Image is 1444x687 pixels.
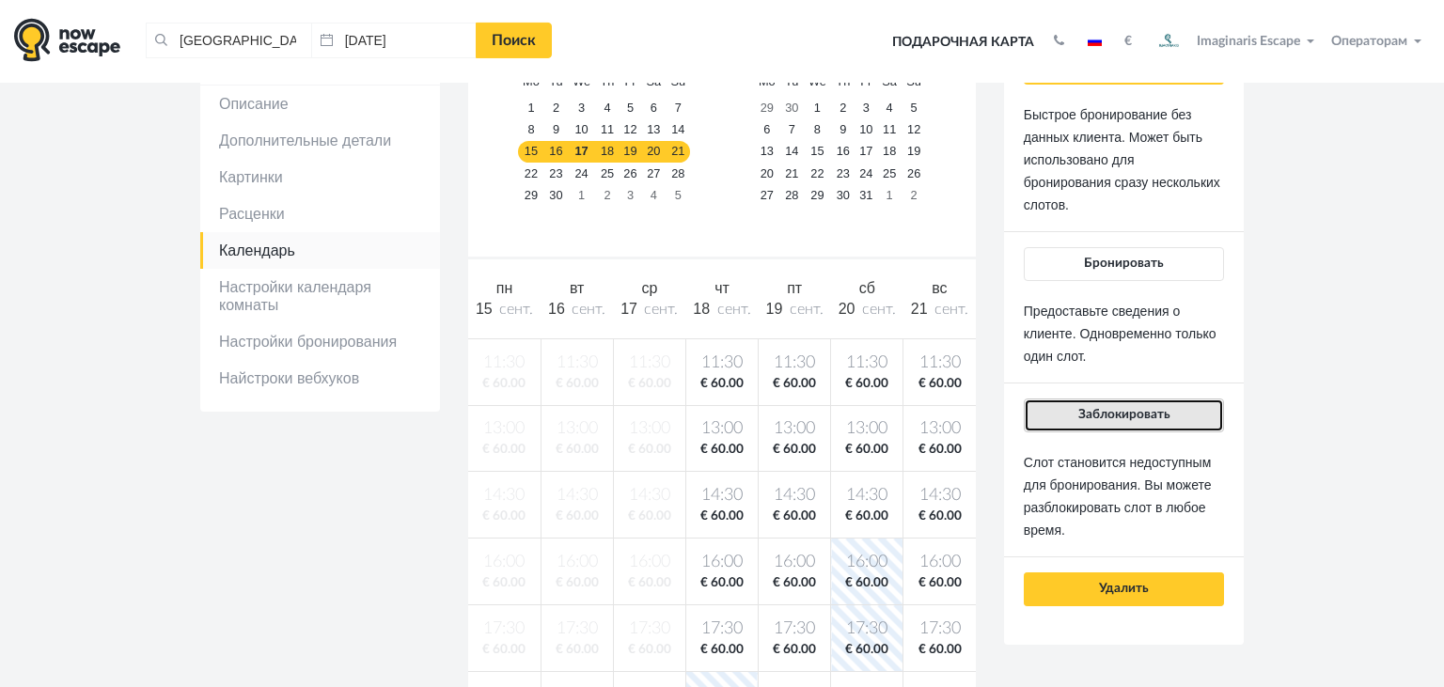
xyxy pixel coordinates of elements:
a: 17 [568,141,596,163]
span: 17:30 [907,617,972,641]
button: Операторам [1326,32,1430,51]
span: Saturday [647,74,662,88]
span: 14:30 [907,484,972,507]
span: € 60.00 [690,507,754,525]
a: 29 [804,184,832,206]
span: 11:30 [835,351,899,375]
a: 6 [754,119,780,141]
a: 16 [831,141,855,163]
a: 1 [518,98,544,119]
a: 1 [804,98,832,119]
a: Описание [200,86,440,122]
a: 22 [804,163,832,184]
a: 1 [568,184,596,206]
span: 16 [548,301,565,317]
a: 3 [855,98,877,119]
span: 14:30 [762,484,826,507]
span: сент. [934,302,968,317]
a: Календарь [200,232,440,269]
span: 14:30 [835,484,899,507]
button: Удалить [1024,572,1224,606]
a: 23 [544,163,568,184]
a: 9 [544,119,568,141]
a: 15 [518,141,544,163]
a: 7 [780,119,804,141]
span: 17:30 [835,617,899,641]
a: 20 [754,163,780,184]
a: 28 [780,184,804,206]
a: 3 [620,184,642,206]
span: Wednesday [808,74,826,88]
strong: € [1124,35,1132,48]
span: € 60.00 [907,507,972,525]
span: 19 [766,301,783,317]
img: logo [14,18,120,62]
span: Заблокировать [1078,408,1170,421]
span: € 60.00 [690,441,754,459]
a: 19 [902,141,926,163]
a: Подарочная карта [886,22,1041,63]
a: 7 [666,98,690,119]
a: 18 [595,141,619,163]
span: € 60.00 [907,641,972,659]
span: Sunday [906,74,921,88]
span: Tuesday [549,74,562,88]
span: Sunday [671,74,686,88]
span: пн [496,280,513,296]
a: 13 [641,119,666,141]
span: сент. [862,302,896,317]
span: € 60.00 [835,441,899,459]
p: Слот становится недоступным для бронирования. Вы можете разблокировать слот в любое время. [1024,451,1224,541]
span: пт [787,280,802,296]
span: 15 [476,301,493,317]
span: 18 [693,301,710,317]
a: 29 [754,98,780,119]
button: Заблокировать [1024,398,1224,432]
a: 22 [518,163,544,184]
span: Friday [860,74,871,88]
a: 21 [666,141,690,163]
a: 27 [641,163,666,184]
span: 20 [839,301,855,317]
a: 16 [544,141,568,163]
a: 14 [666,119,690,141]
a: 12 [902,119,926,141]
span: 13:00 [907,417,972,441]
span: 11:30 [907,351,972,375]
a: 3 [568,98,596,119]
a: 5 [902,98,926,119]
span: Saturday [882,74,897,88]
span: 11:30 [762,351,826,375]
span: сент. [717,302,751,317]
span: сент. [499,302,533,317]
a: 9 [831,119,855,141]
a: 30 [780,98,804,119]
span: Wednesday [573,74,590,88]
a: 30 [544,184,568,206]
span: сб [859,280,875,296]
a: 26 [902,163,926,184]
input: Город или название квеста [146,23,311,58]
a: 4 [877,98,902,119]
span: € 60.00 [690,641,754,659]
a: 11 [595,119,619,141]
a: 2 [831,98,855,119]
span: 13:00 [690,417,754,441]
span: € 60.00 [835,375,899,393]
a: 10 [568,119,596,141]
a: Картинки [200,159,440,195]
span: 13:00 [762,417,826,441]
a: 6 [641,98,666,119]
a: 2 [544,98,568,119]
a: 24 [855,163,877,184]
span: Friday [624,74,636,88]
a: 4 [595,98,619,119]
span: 14:30 [690,484,754,507]
span: € 60.00 [762,441,826,459]
a: 25 [877,163,902,184]
span: € 60.00 [907,574,972,592]
a: 21 [780,163,804,184]
a: 18 [877,141,902,163]
span: € 60.00 [762,375,826,393]
a: Настройки бронирования [200,323,440,360]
